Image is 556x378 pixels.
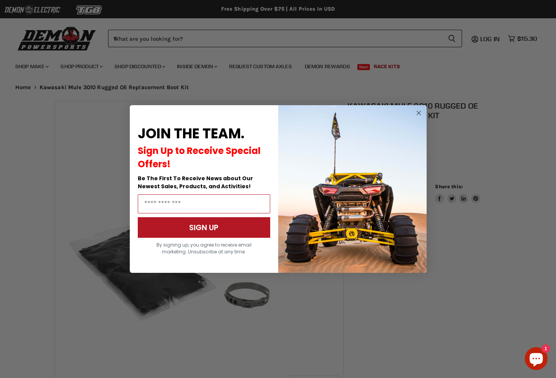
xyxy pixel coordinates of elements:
[138,175,253,190] span: Be The First To Receive News about Our Newest Sales, Products, and Activities!
[278,105,427,273] img: a9095488-b6e7-41ba-879d-588abfab540b.jpeg
[138,144,261,170] span: Sign Up to Receive Special Offers!
[414,108,424,118] button: Close dialog
[138,194,270,213] input: Email Address
[138,217,270,238] button: SIGN UP
[138,124,244,143] span: JOIN THE TEAM.
[156,242,252,255] span: By signing up, you agree to receive email marketing. Unsubscribe at any time.
[523,347,550,372] inbox-online-store-chat: Shopify online store chat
